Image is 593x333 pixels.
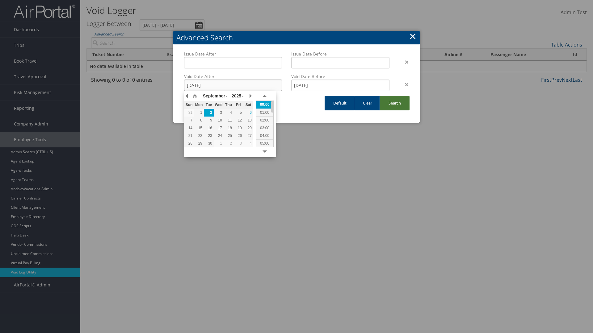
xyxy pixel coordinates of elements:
div: × [394,58,414,66]
div: × [394,81,414,88]
label: Void Date After [184,73,282,80]
div: 4 [224,110,233,115]
a: Clear [354,96,381,110]
div: 25 [224,133,233,138]
div: 2 [204,110,214,115]
div: 30 [204,141,214,146]
div: 1 [194,110,204,115]
div: 28 [184,141,194,146]
th: Thu [224,101,233,109]
div: 14 [184,125,194,131]
div: 31 [184,110,194,115]
div: 11 [224,117,233,123]
div: 7 [184,117,194,123]
th: Wed [214,101,224,109]
label: Void Date Before [291,73,389,80]
th: Tue [204,101,214,109]
div: 3 [214,110,224,115]
div: 10 [214,117,224,123]
span: September [203,93,225,98]
div: 19 [233,125,243,131]
div: 13 [243,117,253,123]
a: Search [380,96,410,110]
div: 24 [214,133,224,138]
div: 23 [204,133,214,138]
div: 4 [243,141,253,146]
span: 2025 [232,93,241,98]
div: 26 [233,133,243,138]
div: 1 [214,141,224,146]
h2: Advanced Search [173,31,420,44]
th: Sat [243,101,253,109]
a: Close [409,30,416,42]
div: 3 [233,141,243,146]
div: 03:00 [256,124,273,132]
div: 02:00 [256,116,273,124]
div: 21 [184,133,194,138]
div: 9 [204,117,214,123]
div: 5 [233,110,243,115]
div: 29 [194,141,204,146]
div: 12 [233,117,243,123]
div: 20 [243,125,253,131]
label: Issue Date Before [291,51,389,57]
div: 22 [194,133,204,138]
div: 8 [194,117,204,123]
div: 01:00 [256,109,273,116]
th: Fri [233,101,243,109]
div: 05:00 [256,139,273,147]
div: 04:00 [256,132,273,139]
div: 27 [243,133,253,138]
a: Default [325,96,355,110]
div: 17 [214,125,224,131]
div: 18 [224,125,233,131]
div: 6 [243,110,253,115]
div: 2 [224,141,233,146]
div: 16 [204,125,214,131]
div: 15 [194,125,204,131]
div: 00:00 [256,101,273,109]
th: Sun [184,101,194,109]
label: Issue Date After [184,51,282,57]
th: Mon [194,101,204,109]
